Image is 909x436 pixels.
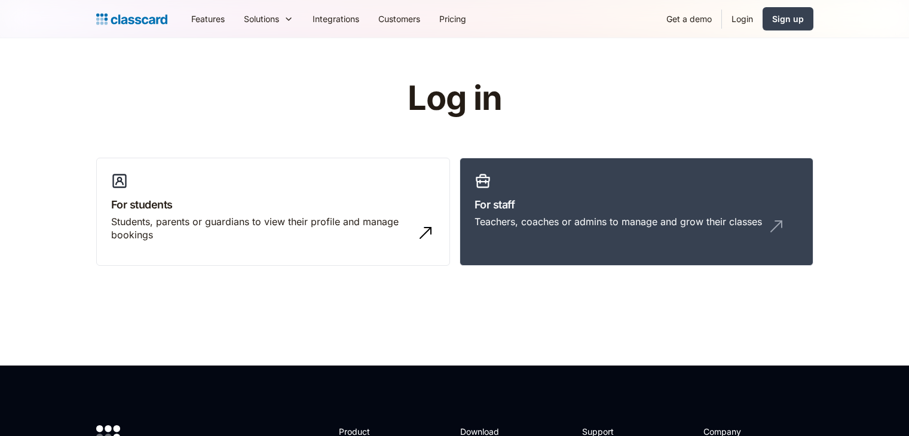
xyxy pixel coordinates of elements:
[265,80,644,117] h1: Log in
[182,5,234,32] a: Features
[303,5,369,32] a: Integrations
[475,196,798,213] h3: For staff
[460,158,813,266] a: For staffTeachers, coaches or admins to manage and grow their classes
[763,7,813,30] a: Sign up
[111,196,435,213] h3: For students
[244,13,279,25] div: Solutions
[369,5,430,32] a: Customers
[234,5,303,32] div: Solutions
[96,11,167,27] a: home
[657,5,721,32] a: Get a demo
[475,215,762,228] div: Teachers, coaches or admins to manage and grow their classes
[430,5,476,32] a: Pricing
[111,215,411,242] div: Students, parents or guardians to view their profile and manage bookings
[722,5,763,32] a: Login
[96,158,450,266] a: For studentsStudents, parents or guardians to view their profile and manage bookings
[772,13,804,25] div: Sign up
